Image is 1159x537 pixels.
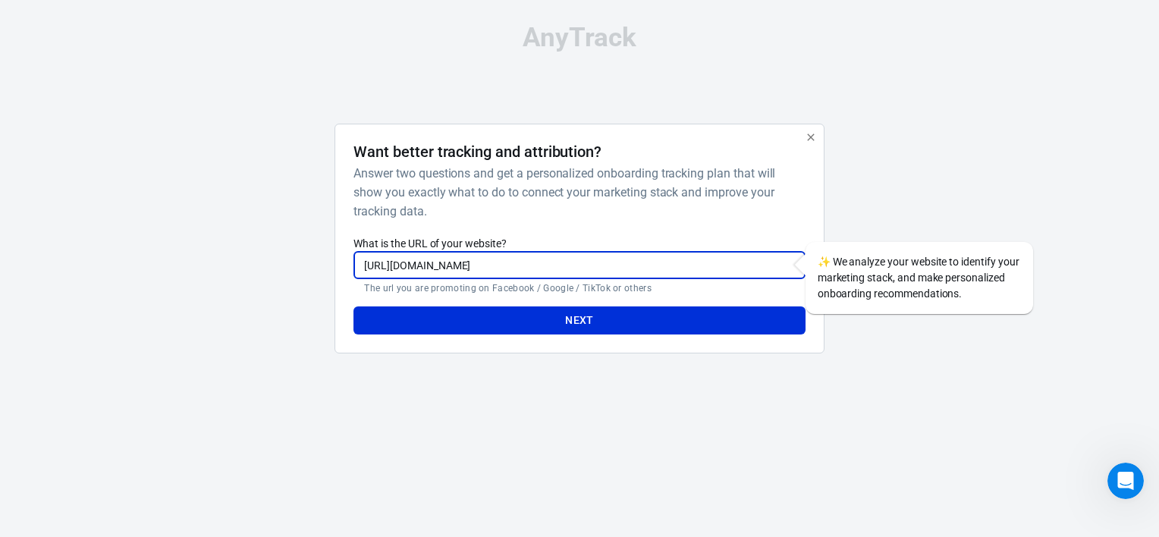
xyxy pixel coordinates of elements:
div: AnyTrack [200,24,959,51]
input: https://yourwebsite.com/landing-page [353,251,805,279]
label: What is the URL of your website? [353,236,805,251]
span: sparkles [818,256,831,268]
p: The url you are promoting on Facebook / Google / TikTok or others [364,282,794,294]
iframe: Intercom live chat [1107,463,1144,499]
h6: Answer two questions and get a personalized onboarding tracking plan that will show you exactly w... [353,164,799,221]
button: Next [353,306,805,334]
div: We analyze your website to identify your marketing stack, and make personalized onboarding recomm... [806,242,1033,314]
h4: Want better tracking and attribution? [353,143,601,161]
